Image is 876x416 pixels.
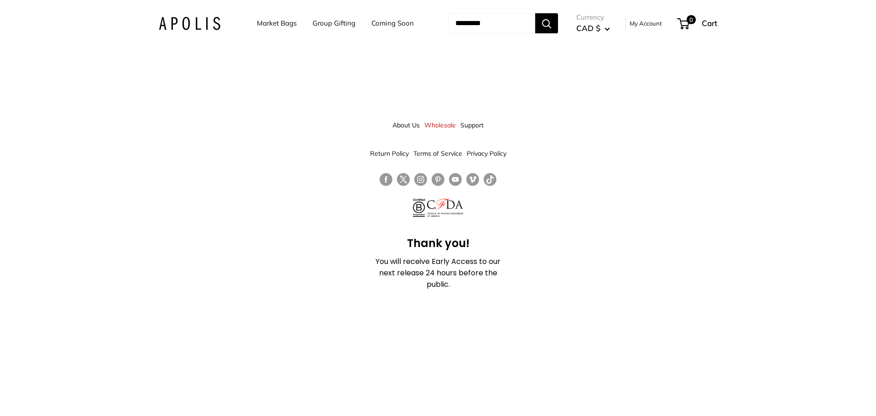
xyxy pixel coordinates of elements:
[576,21,610,36] button: CAD $
[466,173,479,186] a: Follow us on Vimeo
[576,11,610,24] span: Currency
[427,199,463,217] img: Council of Fashion Designers of America Member
[535,13,558,33] button: Search
[370,145,409,162] a: Return Policy
[380,173,392,186] a: Follow us on Facebook
[576,23,600,33] span: CAD $
[413,145,462,162] a: Terms of Service
[313,17,355,30] a: Group Gifting
[371,17,414,30] a: Coming Soon
[449,173,462,186] a: Follow us on YouTube
[159,17,220,30] img: Apolis
[392,117,420,133] a: About Us
[687,15,696,24] span: 0
[484,173,496,186] a: Follow us on Tumblr
[460,117,484,133] a: Support
[257,17,297,30] a: Market Bags
[397,173,410,190] a: Follow us on Twitter
[407,236,469,251] span: Thank you!
[413,199,425,217] img: Certified B Corporation
[375,256,501,290] span: You will receive Early Access to our next release 24 hours before the public.
[702,18,717,28] span: Cart
[678,16,717,31] a: 0 Cart
[424,117,456,133] a: Wholesale
[467,145,506,162] a: Privacy Policy
[414,173,427,186] a: Follow us on Instagram
[630,18,662,29] a: My Account
[432,173,444,186] a: Follow us on Pinterest
[448,13,535,33] input: Search...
